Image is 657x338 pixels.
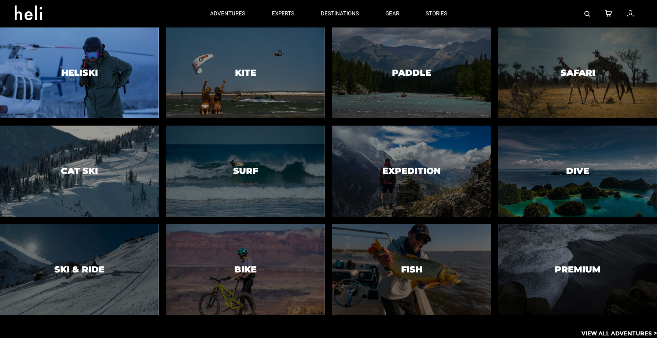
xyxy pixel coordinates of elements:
[61,68,98,78] h3: Heliski
[581,330,657,338] p: View All Adventures >
[566,166,589,176] h3: Dive
[584,11,590,17] img: search-bar-icon.svg
[272,10,294,18] p: experts
[382,166,441,176] h3: Expedition
[235,68,256,78] h3: Kite
[555,265,601,274] h3: Premium
[210,10,245,18] p: adventures
[498,224,657,315] a: PremiumPremium image
[561,68,595,78] h3: Safari
[61,166,98,176] h3: Cat Ski
[54,265,104,274] h3: Ski & Ride
[233,166,258,176] h3: Surf
[234,265,257,274] h3: Bike
[401,265,422,274] h3: Fish
[392,68,431,78] h3: Paddle
[321,10,359,18] p: destinations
